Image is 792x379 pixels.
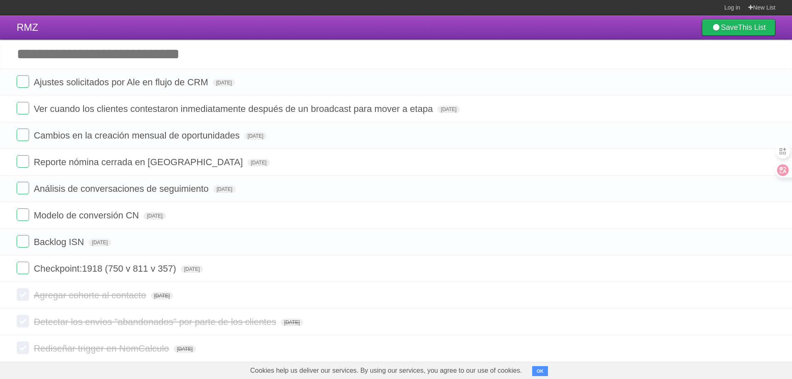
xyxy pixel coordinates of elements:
[17,129,29,141] label: Done
[34,130,242,141] span: Cambios en la creación mensual de oportunidades
[17,182,29,194] label: Done
[34,210,141,220] span: Modelo de conversión CN
[702,19,775,36] a: SaveThis List
[34,157,245,167] span: Reporte nómina cerrada en [GEOGRAPHIC_DATA]
[34,237,86,247] span: Backlog ISN
[17,102,29,114] label: Done
[17,208,29,221] label: Done
[151,292,173,300] span: [DATE]
[17,155,29,168] label: Done
[242,362,530,379] span: Cookies help us deliver our services. By using our services, you agree to our use of cookies.
[738,23,766,32] b: This List
[17,235,29,248] label: Done
[281,319,303,326] span: [DATE]
[181,265,203,273] span: [DATE]
[213,79,235,87] span: [DATE]
[89,239,111,246] span: [DATE]
[213,186,236,193] span: [DATE]
[17,288,29,301] label: Done
[34,104,435,114] span: Ver cuando los clientes contestaron inmediatamente después de un broadcast para mover a etapa
[34,77,210,87] span: Ajustes solicitados por Ale en flujo de CRM
[437,106,460,113] span: [DATE]
[34,263,178,274] span: Checkpoint:1918 (750 v 811 v 357)
[34,183,211,194] span: Análisis de conversaciones de seguimiento
[532,366,548,376] button: OK
[17,315,29,327] label: Done
[17,22,38,33] span: RMZ
[143,212,166,220] span: [DATE]
[34,290,148,300] span: Agregar cohorte al contacto
[34,317,278,327] span: Detectar los envíos "abandonados" por parte de los clientes
[34,343,171,354] span: Rediseñar trigger en NomCalculo
[174,345,196,353] span: [DATE]
[247,159,270,166] span: [DATE]
[17,342,29,354] label: Done
[17,262,29,274] label: Done
[244,132,267,140] span: [DATE]
[17,75,29,88] label: Done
